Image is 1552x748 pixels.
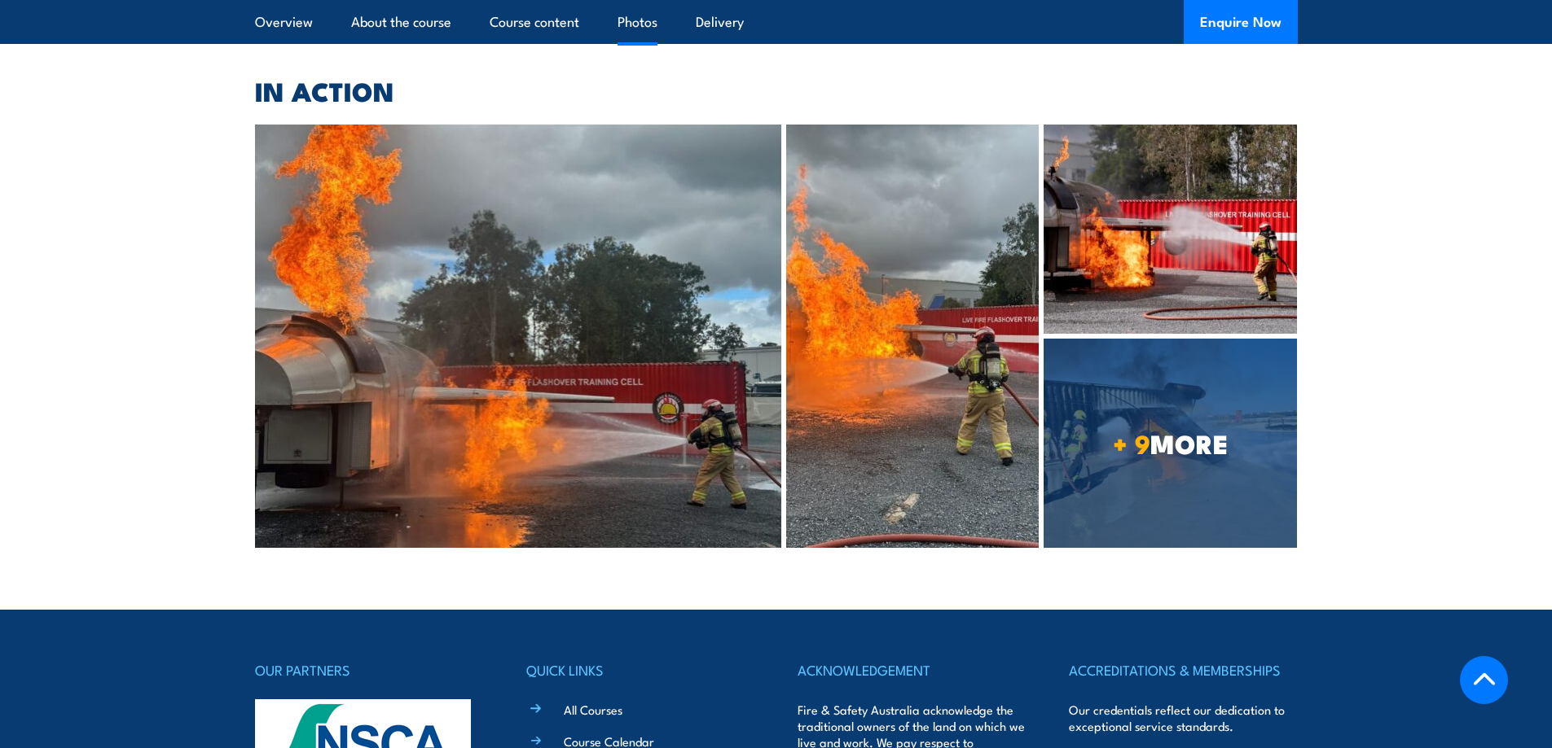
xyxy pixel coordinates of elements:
h4: QUICK LINKS [526,658,754,681]
h4: ACCREDITATIONS & MEMBERSHIPS [1069,658,1297,681]
span: MORE [1044,431,1297,454]
img: ARF (1) [255,125,782,548]
img: FSA LF Aviation – 02 [1044,125,1297,334]
p: Our credentials reflect our dedication to exceptional service standards. [1069,702,1297,734]
a: + 9MORE [1044,339,1297,548]
h2: IN ACTION [255,79,1298,102]
h4: ACKNOWLEDGEMENT [798,658,1026,681]
img: ARF (2) [786,125,1039,548]
strong: + 9 [1113,422,1150,463]
h4: OUR PARTNERS [255,658,483,681]
a: All Courses [564,701,622,718]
